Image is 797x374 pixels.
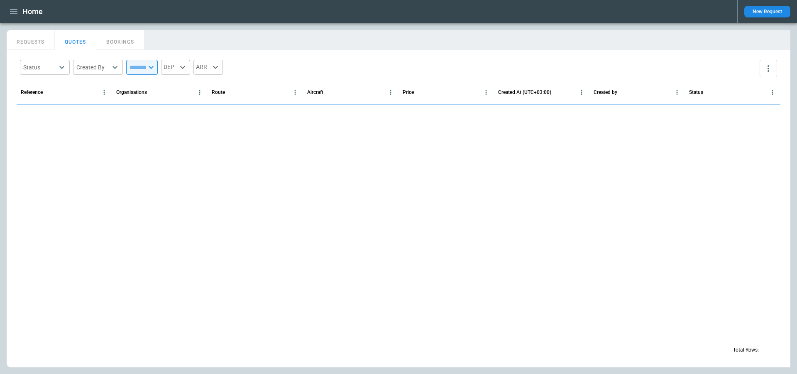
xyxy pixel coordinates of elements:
div: ARR [193,60,223,75]
button: more [760,60,777,77]
button: Status column menu [767,86,778,98]
button: Created At (UTC+03:00) column menu [576,86,587,98]
button: QUOTES [55,30,96,50]
button: Reference column menu [98,86,110,98]
button: Route column menu [289,86,301,98]
div: Aircraft [307,89,323,95]
button: Organisations column menu [194,86,205,98]
button: Created by column menu [671,86,683,98]
div: Created by [594,89,617,95]
div: Reference [21,89,43,95]
div: Price [403,89,414,95]
button: New Request [744,6,790,17]
div: DEP [161,60,190,75]
p: Total Rows: [733,347,759,354]
div: Created By [76,63,110,71]
div: Status [689,89,703,95]
h1: Home [22,7,43,17]
div: Status [23,63,56,71]
button: REQUESTS [7,30,55,50]
div: Route [212,89,225,95]
button: BOOKINGS [96,30,144,50]
div: Created At (UTC+03:00) [498,89,551,95]
div: Organisations [116,89,147,95]
button: Aircraft column menu [385,86,396,98]
button: Price column menu [480,86,492,98]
